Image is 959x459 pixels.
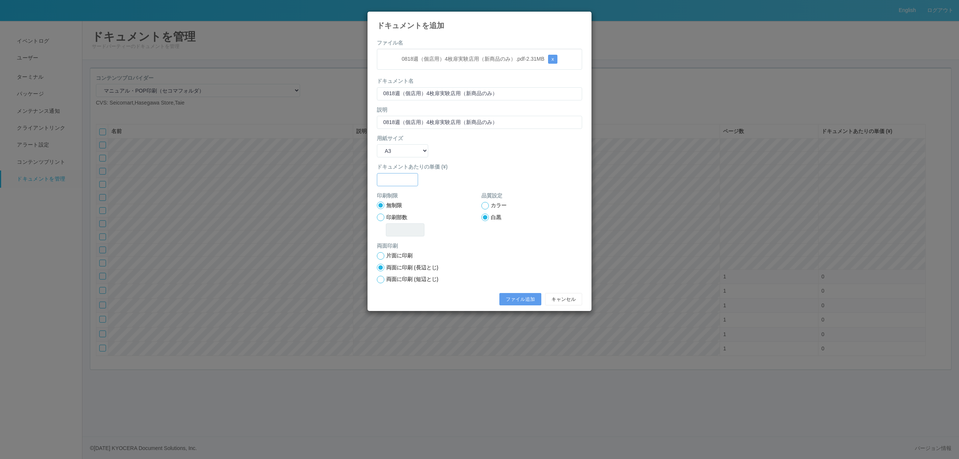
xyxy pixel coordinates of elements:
[386,264,438,272] label: 両面に印刷 (長辺とじ)
[383,55,576,64] p: 0818週（個店用）4枚扉実験店用（新商品のみ）.pdf - 2.31 MB
[377,106,387,114] label: 説明
[481,192,502,200] label: 品質設定
[491,202,506,209] label: カラー
[545,293,582,306] button: キャンセル
[491,214,501,221] label: 白黒
[377,77,414,85] label: ドキュメント名
[386,202,402,209] label: 無制限
[377,192,398,200] label: 印刷制限
[377,21,582,30] h4: ドキュメントを追加
[386,252,412,260] label: 片面に印刷
[386,214,407,221] label: 印刷部数
[377,39,403,47] label: ファイル名
[548,55,557,64] button: x
[377,135,403,142] label: 用紙サイズ
[377,163,582,171] label: ドキュメントあたりの単価 (¥)
[377,242,398,250] label: 両面印刷
[386,275,438,283] label: 両面に印刷 (短辺とじ)
[499,293,541,306] button: ファイル追加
